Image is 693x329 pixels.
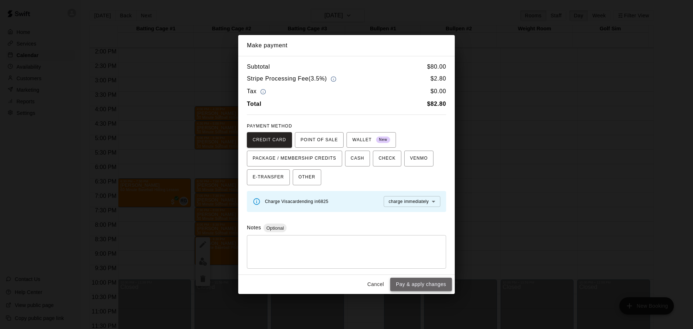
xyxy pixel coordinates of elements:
span: E-TRANSFER [253,172,284,183]
button: Pay & apply changes [390,278,452,291]
span: CREDIT CARD [253,134,286,146]
span: POINT OF SALE [301,134,338,146]
label: Notes [247,225,261,230]
b: $ 82.80 [427,101,446,107]
h6: $ 2.80 [431,74,446,84]
span: WALLET [352,134,390,146]
span: VENMO [410,153,428,164]
h2: Make payment [238,35,455,56]
button: OTHER [293,169,321,185]
span: CASH [351,153,364,164]
h6: $ 80.00 [427,62,446,72]
h6: Stripe Processing Fee ( 3.5% ) [247,74,338,84]
button: CASH [345,151,370,166]
button: E-TRANSFER [247,169,290,185]
span: PAYMENT METHOD [247,124,292,129]
span: Charge Visa card ending in 6825 [265,199,328,204]
button: PACKAGE / MEMBERSHIP CREDITS [247,151,342,166]
span: OTHER [298,172,315,183]
h6: Subtotal [247,62,270,72]
button: CREDIT CARD [247,132,292,148]
span: PACKAGE / MEMBERSHIP CREDITS [253,153,336,164]
button: WALLET New [346,132,396,148]
h6: Tax [247,87,268,96]
span: charge immediately [389,199,429,204]
button: CHECK [373,151,401,166]
b: Total [247,101,261,107]
span: CHECK [379,153,396,164]
button: Cancel [364,278,387,291]
span: New [376,135,390,145]
h6: $ 0.00 [431,87,446,96]
button: VENMO [404,151,433,166]
span: Optional [263,225,287,231]
button: POINT OF SALE [295,132,344,148]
